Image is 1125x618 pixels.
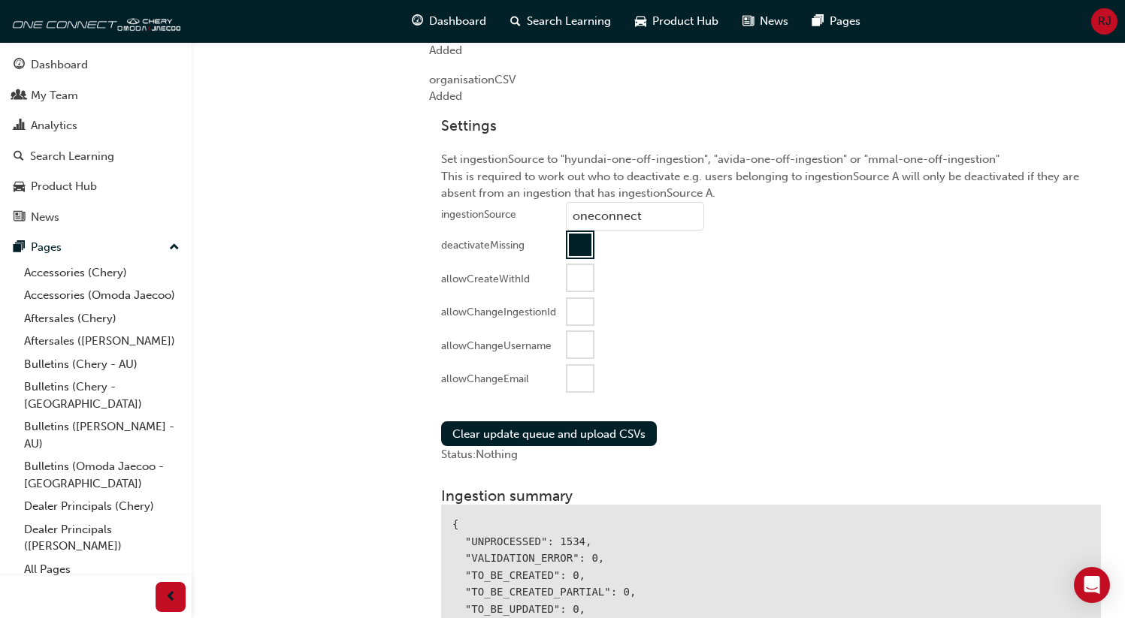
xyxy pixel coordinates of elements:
[169,238,180,258] span: up-icon
[31,178,97,195] div: Product Hub
[730,6,800,37] a: news-iconNews
[18,518,186,558] a: Dealer Principals ([PERSON_NAME])
[760,13,788,30] span: News
[429,88,1113,105] div: Added
[429,59,1113,105] div: organisation CSV
[441,207,516,222] div: ingestionSource
[527,13,611,30] span: Search Learning
[31,209,59,226] div: News
[6,234,186,261] button: Pages
[742,12,754,31] span: news-icon
[31,239,62,256] div: Pages
[1074,567,1110,603] div: Open Intercom Messenger
[8,6,180,36] img: oneconnect
[441,272,530,287] div: allowCreateWithId
[14,119,25,133] span: chart-icon
[441,238,525,253] div: deactivateMissing
[429,13,486,30] span: Dashboard
[6,112,186,140] a: Analytics
[566,202,704,231] input: ingestionSource
[165,588,177,607] span: prev-icon
[510,12,521,31] span: search-icon
[6,203,186,231] a: News
[18,284,186,307] a: Accessories (Omoda Jaecoo)
[18,375,186,415] a: Bulletins (Chery - [GEOGRAPHIC_DATA])
[31,117,77,134] div: Analytics
[31,87,78,104] div: My Team
[830,13,860,30] span: Pages
[30,148,114,165] div: Search Learning
[429,105,1113,410] div: Set ingestionSource to "hyundai-one-off-ingestion", "avida-one-off-ingestion" or "mmal-one-off-in...
[31,56,88,74] div: Dashboard
[18,307,186,330] a: Aftersales (Chery)
[441,117,1101,134] h3: Settings
[441,339,552,354] div: allowChangeUsername
[6,82,186,110] a: My Team
[18,353,186,376] a: Bulletins (Chery - AU)
[18,415,186,455] a: Bulletins ([PERSON_NAME] - AU)
[498,6,623,37] a: search-iconSearch Learning
[6,51,186,79] a: Dashboard
[635,12,646,31] span: car-icon
[412,12,423,31] span: guage-icon
[18,495,186,518] a: Dealer Principals (Chery)
[14,89,25,103] span: people-icon
[623,6,730,37] a: car-iconProduct Hub
[14,211,25,225] span: news-icon
[18,455,186,495] a: Bulletins (Omoda Jaecoo - [GEOGRAPHIC_DATA])
[441,372,529,387] div: allowChangeEmail
[6,173,186,200] a: Product Hub
[652,13,718,30] span: Product Hub
[441,446,1101,463] div: Status: Nothing
[1091,8,1117,35] button: RJ
[6,143,186,170] a: Search Learning
[14,241,25,255] span: pages-icon
[18,261,186,285] a: Accessories (Chery)
[441,487,1101,505] h3: Ingestion summary
[1098,13,1111,30] span: RJ
[800,6,872,37] a: pages-iconPages
[14,150,24,164] span: search-icon
[14,59,25,72] span: guage-icon
[441,421,657,446] button: Clear update queue and upload CSVs
[400,6,498,37] a: guage-iconDashboard
[429,42,1113,59] div: Added
[18,330,186,353] a: Aftersales ([PERSON_NAME])
[14,180,25,194] span: car-icon
[812,12,824,31] span: pages-icon
[6,48,186,234] button: DashboardMy TeamAnalyticsSearch LearningProduct HubNews
[441,305,556,320] div: allowChangeIngestionId
[18,558,186,581] a: All Pages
